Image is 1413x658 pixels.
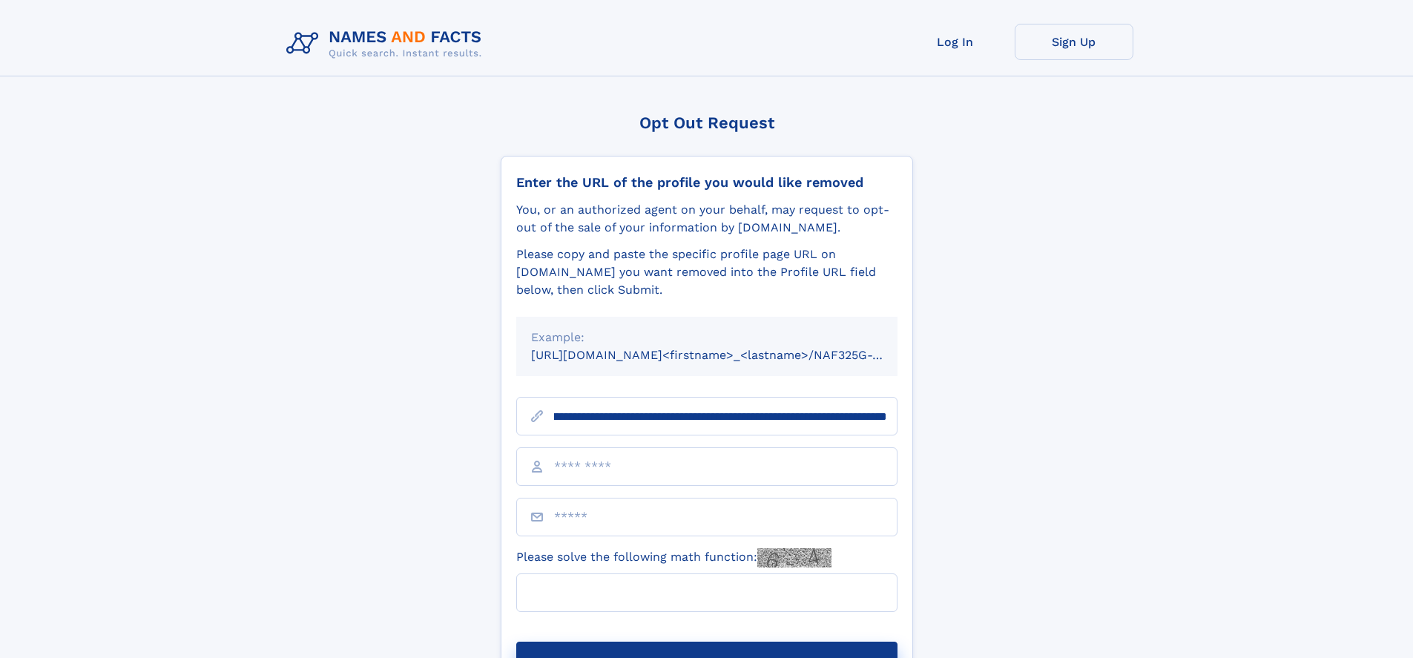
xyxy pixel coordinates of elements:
[531,348,926,362] small: [URL][DOMAIN_NAME]<firstname>_<lastname>/NAF325G-xxxxxxxx
[516,548,831,567] label: Please solve the following math function:
[896,24,1015,60] a: Log In
[516,201,897,237] div: You, or an authorized agent on your behalf, may request to opt-out of the sale of your informatio...
[280,24,494,64] img: Logo Names and Facts
[516,246,897,299] div: Please copy and paste the specific profile page URL on [DOMAIN_NAME] you want removed into the Pr...
[531,329,883,346] div: Example:
[516,174,897,191] div: Enter the URL of the profile you would like removed
[1015,24,1133,60] a: Sign Up
[501,113,913,132] div: Opt Out Request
